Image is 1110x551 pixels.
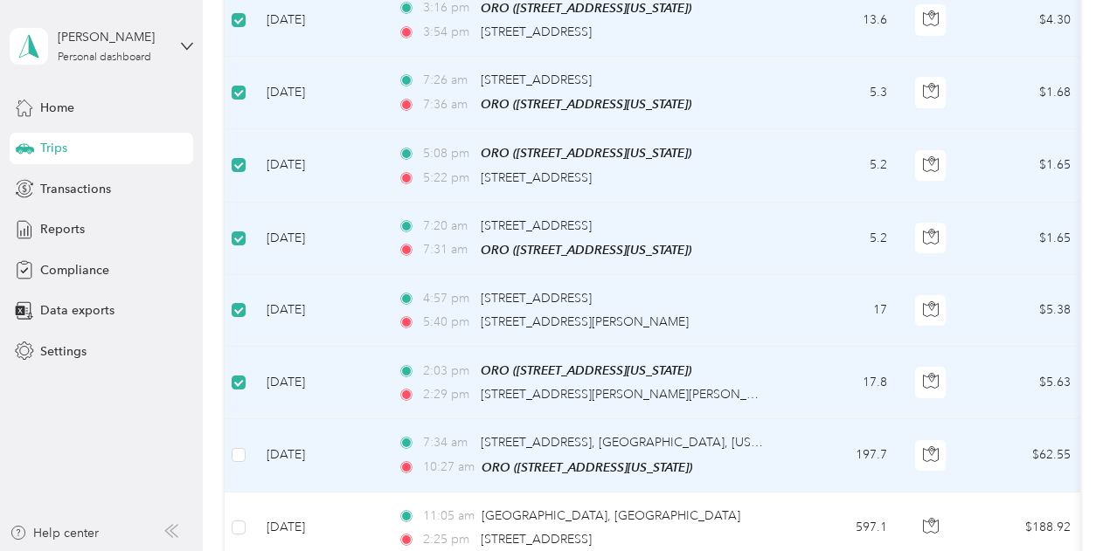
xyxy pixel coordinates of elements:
span: [STREET_ADDRESS], [GEOGRAPHIC_DATA], [US_STATE], 57033, [GEOGRAPHIC_DATA] [481,435,970,450]
td: $1.68 [962,57,1085,129]
span: [STREET_ADDRESS] [481,291,592,306]
span: ORO ([STREET_ADDRESS][US_STATE]) [481,363,691,377]
span: 2:03 pm [423,362,473,381]
span: Data exports [40,301,114,320]
span: [STREET_ADDRESS] [481,170,592,185]
td: $1.65 [962,129,1085,202]
div: Personal dashboard [58,52,151,63]
td: [DATE] [253,129,384,202]
td: 17.8 [786,347,901,419]
td: [DATE] [253,57,384,129]
span: 7:20 am [423,217,473,236]
span: ORO ([STREET_ADDRESS][US_STATE]) [481,146,691,160]
span: 5:40 pm [423,313,473,332]
td: 5.3 [786,57,901,129]
span: [GEOGRAPHIC_DATA], [GEOGRAPHIC_DATA] [482,508,740,523]
span: [STREET_ADDRESS] [481,532,592,547]
span: ORO ([STREET_ADDRESS][US_STATE]) [481,1,691,15]
span: [STREET_ADDRESS] [481,218,592,233]
span: Trips [40,139,67,157]
td: 5.2 [786,203,901,275]
span: Home [40,99,74,117]
span: 10:27 am [423,458,475,477]
td: 5.2 [786,129,901,202]
span: Settings [40,342,87,361]
span: 11:05 am [423,506,475,526]
td: [DATE] [253,419,384,492]
td: $5.63 [962,347,1085,419]
div: [PERSON_NAME] [58,28,167,46]
span: 7:31 am [423,240,473,259]
span: 4:57 pm [423,289,473,308]
span: 3:54 pm [423,23,473,42]
span: ORO ([STREET_ADDRESS][US_STATE]) [482,460,692,474]
td: 197.7 [786,419,901,492]
td: [DATE] [253,275,384,347]
span: 2:25 pm [423,530,473,549]
td: [DATE] [253,203,384,275]
iframe: Everlance-gr Chat Button Frame [1012,453,1110,551]
td: $62.55 [962,419,1085,492]
td: 17 [786,275,901,347]
span: 2:29 pm [423,385,473,404]
span: ORO ([STREET_ADDRESS][US_STATE]) [481,97,691,111]
span: 7:36 am [423,95,473,114]
span: [STREET_ADDRESS] [481,72,592,87]
span: [STREET_ADDRESS] [481,24,592,39]
span: 7:26 am [423,71,473,90]
span: 5:22 pm [423,169,473,188]
td: $5.38 [962,275,1085,347]
span: [STREET_ADDRESS][PERSON_NAME] [481,314,689,329]
td: [DATE] [253,347,384,419]
span: [STREET_ADDRESS][PERSON_NAME][PERSON_NAME] [481,387,786,402]
button: Help center [10,524,99,542]
span: 5:08 pm [423,144,473,163]
span: 7:34 am [423,433,473,452]
span: Transactions [40,180,111,198]
span: Compliance [40,261,109,279]
td: $1.65 [962,203,1085,275]
span: Reports [40,220,85,238]
span: ORO ([STREET_ADDRESS][US_STATE]) [481,243,691,257]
